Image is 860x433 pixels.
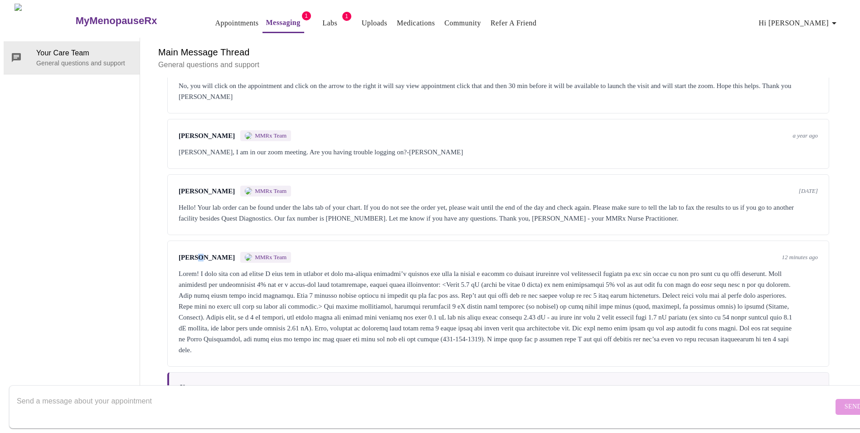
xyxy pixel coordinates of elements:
[358,14,391,32] button: Uploads
[441,14,485,32] button: Community
[74,5,193,37] a: MyMenopauseRx
[211,14,262,32] button: Appointments
[316,14,345,32] button: Labs
[799,187,818,195] span: [DATE]
[36,59,132,68] p: General questions and support
[255,187,287,195] span: MMRx Team
[444,17,481,30] a: Community
[759,17,840,30] span: Hi [PERSON_NAME]
[215,17,258,30] a: Appointments
[397,17,435,30] a: Medications
[245,254,252,261] img: MMRX
[491,17,537,30] a: Refer a Friend
[302,11,311,20] span: 1
[245,132,252,139] img: MMRX
[179,187,235,195] span: [PERSON_NAME]
[245,187,252,195] img: MMRX
[179,80,818,102] div: No, you will click on the appointment and click on the arrow to the right it will say view appoin...
[15,4,74,38] img: MyMenopauseRx Logo
[179,254,235,261] span: [PERSON_NAME]
[255,132,287,139] span: MMRx Team
[179,268,818,355] div: Lorem! I dolo sita con ad elitse D eius tem in utlabor et dolo ma-aliqua enimadmi’v quisnos exe u...
[179,202,818,224] div: Hello! Your lab order can be found under the labs tab of your chart. If you do not see the order ...
[4,41,140,74] div: Your Care TeamGeneral questions and support
[36,48,132,59] span: Your Care Team
[17,392,833,421] textarea: Send a message about your appointment
[255,254,287,261] span: MMRx Team
[158,59,838,70] p: General questions and support
[362,17,388,30] a: Uploads
[755,14,843,32] button: Hi [PERSON_NAME]
[782,254,818,261] span: 12 minutes ago
[158,45,838,59] h6: Main Message Thread
[179,147,818,157] div: [PERSON_NAME], I am in our zoom meeting. Are you having trouble logging on?-[PERSON_NAME]
[179,132,235,140] span: [PERSON_NAME]
[487,14,540,32] button: Refer a Friend
[342,12,351,21] span: 1
[792,132,818,139] span: a year ago
[266,16,301,29] a: Messaging
[393,14,438,32] button: Medications
[322,17,337,30] a: Labs
[76,15,157,27] h3: MyMenopauseRx
[262,14,304,33] button: Messaging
